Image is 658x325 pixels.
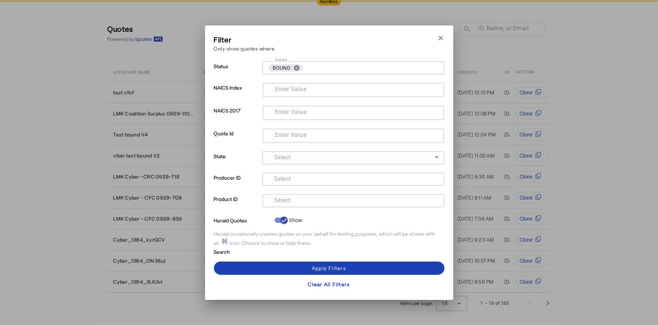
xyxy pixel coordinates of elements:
p: Search [214,247,272,256]
mat-label: Enter Value [275,131,307,138]
mat-chip-grid: Selection [268,196,439,204]
mat-label: Enter Value [275,86,307,93]
mat-label: Select [274,154,291,161]
p: Producer ID [214,173,259,194]
p: State [214,151,259,173]
mat-chip-grid: Selection [268,174,439,183]
div: Herald occasionally creates quotes on your behalf for testing purposes, which will be shown with ... [214,230,444,247]
span: BOUND [273,64,290,72]
p: Only show quotes where [214,45,275,52]
h3: Filter [214,34,275,45]
p: Herald Quotes [214,215,272,224]
mat-chip-grid: Selection [269,85,438,94]
p: Quote Id [214,128,259,151]
label: Show [288,217,303,224]
mat-chip-grid: Selection [269,131,438,139]
p: Product ID [214,194,259,215]
button: remove BOUND [290,65,303,71]
p: Status [214,61,259,83]
mat-chip-grid: Selection [268,63,439,73]
mat-label: Select [274,175,291,182]
mat-label: Enter Value [275,108,307,115]
mat-label: Select [275,58,288,63]
mat-chip-grid: Selection [269,108,438,117]
div: Apply Filters [312,264,346,272]
p: NAICS 2017 [214,106,259,128]
mat-label: Select [274,197,291,204]
div: Clear All Filters [308,280,350,288]
button: Clear All Filters [214,278,444,291]
p: NAICS Index [214,83,259,106]
button: Apply Filters [214,262,444,275]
